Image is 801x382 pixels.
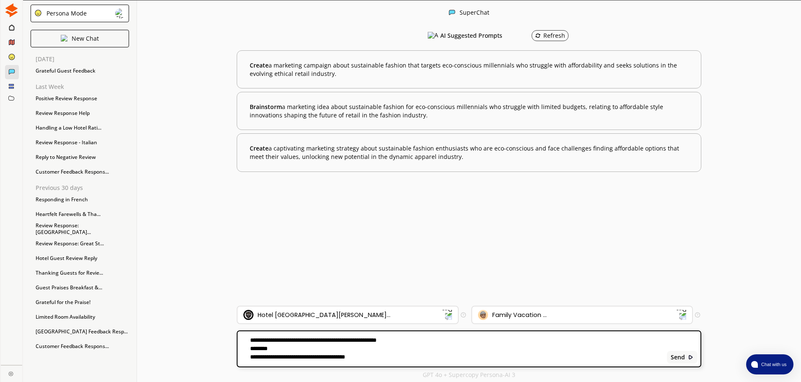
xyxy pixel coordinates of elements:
[258,312,390,318] div: Hotel [GEOGRAPHIC_DATA][PERSON_NAME]...
[250,103,282,111] span: Brainstorm
[31,237,130,250] div: Review Response: Great St...
[423,372,515,378] p: GPT 4o + Supercopy Persona-AI 3
[31,223,130,235] div: Review Response: [GEOGRAPHIC_DATA]...
[441,309,452,320] img: Dropdown Icon
[31,340,130,353] div: Customer Feedback Respons...
[695,312,700,317] img: Tooltip Icon
[243,310,253,320] img: Brand Icon
[115,8,125,18] img: Close
[31,325,130,338] div: [GEOGRAPHIC_DATA] Feedback Resp...
[31,296,130,309] div: Grateful for the Praise!
[478,310,488,320] img: Audience Icon
[449,9,455,16] img: Close
[31,136,130,149] div: Review Response - Italian
[746,354,793,374] button: atlas-launcher
[31,193,130,206] div: Responding in French
[36,56,130,62] p: [DATE]
[1,365,22,380] a: Close
[5,3,18,17] img: Close
[72,35,99,42] p: New Chat
[31,151,130,164] div: Reply to Negative Review
[250,144,688,161] b: a captivating marketing strategy about sustainable fashion enthusiasts who are eco-conscious and ...
[460,9,489,17] div: SuperChat
[44,10,87,17] div: Persona Mode
[31,252,130,265] div: Hotel Guest Review Reply
[31,122,130,134] div: Handling a Low Hotel Rati...
[34,9,42,17] img: Close
[492,312,547,318] div: Family Vacation ...
[676,309,687,320] img: Dropdown Icon
[36,83,130,90] p: Last Week
[36,185,130,191] p: Previous 30 days
[535,32,565,39] div: Refresh
[535,33,541,39] img: Refresh
[461,312,466,317] img: Tooltip Icon
[31,166,130,178] div: Customer Feedback Respons...
[440,29,502,42] h3: AI Suggested Prompts
[250,61,688,78] b: a marketing campaign about sustainable fashion that targets eco-conscious millennials who struggl...
[31,65,130,77] div: Grateful Guest Feedback
[758,361,788,368] span: Chat with us
[250,61,269,69] span: Create
[688,354,694,360] img: Close
[250,103,688,119] b: a marketing idea about sustainable fashion for eco-conscious millennials who struggle with limite...
[31,107,130,120] div: Review Response Help
[31,311,130,323] div: Limited Room Availability
[61,35,67,42] img: Close
[31,208,130,221] div: Heartfelt Farewells & Tha...
[31,267,130,279] div: Thanking Guests for Revie...
[671,354,685,361] b: Send
[31,355,130,367] div: Grateful for Your Review!
[31,281,130,294] div: Guest Praises Breakfast &...
[8,371,13,376] img: Close
[250,144,269,152] span: Create
[428,32,438,39] img: AI Suggested Prompts
[31,92,130,105] div: Positive Review Response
